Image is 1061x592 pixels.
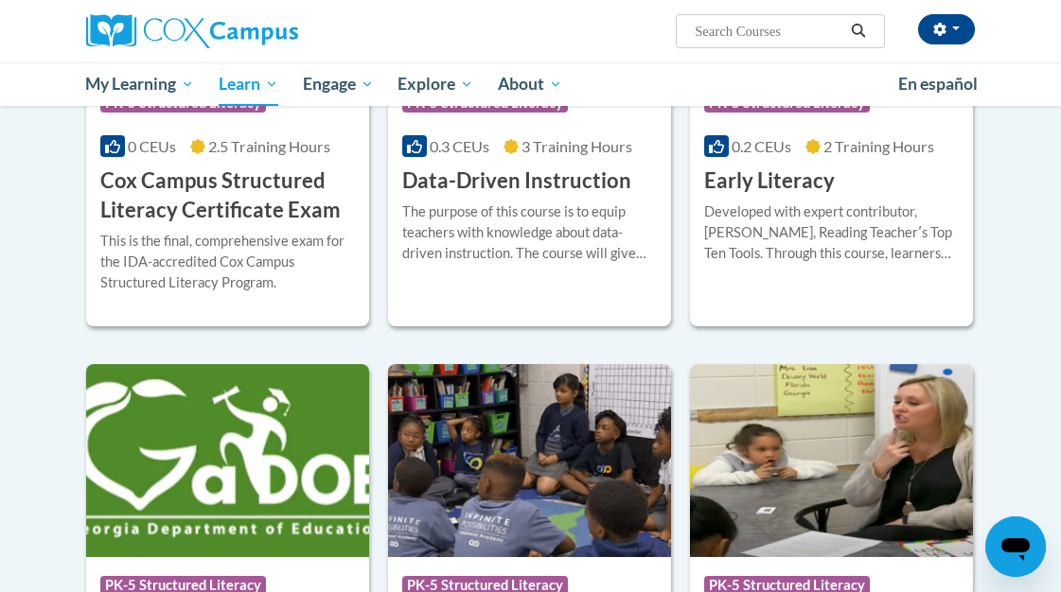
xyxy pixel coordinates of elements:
[85,73,194,96] span: My Learning
[388,364,671,557] img: Course Logo
[522,137,632,155] span: 3 Training Hours
[430,137,489,155] span: 0.3 CEUs
[486,62,575,106] a: About
[690,364,973,557] img: Course Logo
[398,73,473,96] span: Explore
[100,231,355,293] div: This is the final, comprehensive exam for the IDA-accredited Cox Campus Structured Literacy Program.
[385,62,486,106] a: Explore
[823,137,934,155] span: 2 Training Hours
[86,364,369,557] img: Course Logo
[886,64,990,104] a: En español
[704,166,835,196] h3: Early Literacy
[898,74,978,94] span: En español
[985,516,1046,577] iframe: Button to launch messaging window
[291,62,386,106] a: Engage
[303,73,374,96] span: Engage
[208,137,330,155] span: 2.5 Training Hours
[86,14,298,48] img: Cox Campus
[72,62,990,106] div: Main menu
[732,137,791,155] span: 0.2 CEUs
[219,73,278,96] span: Learn
[86,14,363,48] a: Cox Campus
[704,201,959,264] div: Developed with expert contributor, [PERSON_NAME], Reading Teacherʹs Top Ten Tools. Through this c...
[844,20,873,43] button: Search
[402,201,657,264] div: The purpose of this course is to equip teachers with knowledge about data-driven instruction. The...
[693,20,844,43] input: Search Courses
[74,62,207,106] a: My Learning
[206,62,291,106] a: Learn
[128,137,176,155] span: 0 CEUs
[918,14,975,44] button: Account Settings
[402,166,631,196] h3: Data-Driven Instruction
[100,166,355,225] h3: Cox Campus Structured Literacy Certificate Exam
[498,73,562,96] span: About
